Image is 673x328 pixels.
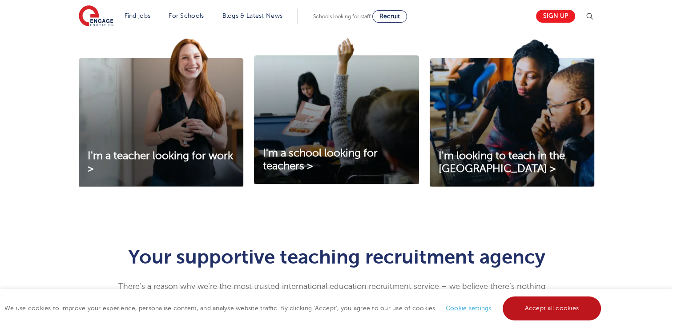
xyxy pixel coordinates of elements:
[125,12,151,19] a: Find jobs
[118,247,555,267] h1: Your supportive teaching recruitment agency
[430,38,594,187] img: I'm looking to teach in the UK
[439,150,565,175] span: I'm looking to teach in the [GEOGRAPHIC_DATA] >
[263,147,378,172] span: I'm a school looking for teachers >
[4,305,603,312] span: We use cookies to improve your experience, personalise content, and analyse website traffic. By c...
[254,38,419,184] img: I'm a school looking for teachers
[118,282,548,328] span: There’s a reason why we’re the most trusted international education recruitment service – we beli...
[536,10,575,23] a: Sign up
[254,147,419,173] a: I'm a school looking for teachers >
[372,10,407,23] a: Recruit
[169,12,204,19] a: For Schools
[313,13,371,20] span: Schools looking for staff
[79,38,243,187] img: I'm a teacher looking for work
[379,13,400,20] span: Recruit
[503,296,601,320] a: Accept all cookies
[430,150,594,176] a: I'm looking to teach in the [GEOGRAPHIC_DATA] >
[79,150,243,176] a: I'm a teacher looking for work >
[222,12,283,19] a: Blogs & Latest News
[88,150,233,175] span: I'm a teacher looking for work >
[79,5,113,28] img: Engage Education
[446,305,492,312] a: Cookie settings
